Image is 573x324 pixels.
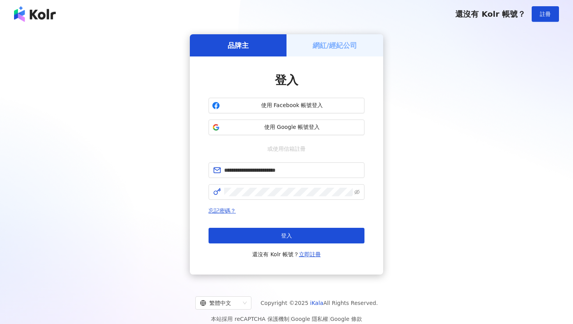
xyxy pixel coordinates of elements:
[354,189,360,195] span: eye-invisible
[299,251,321,257] a: 立即註冊
[223,123,361,131] span: 使用 Google 帳號登入
[330,316,362,322] a: Google 條款
[200,297,240,309] div: 繁體中文
[532,6,559,22] button: 註冊
[209,98,364,113] button: 使用 Facebook 帳號登入
[540,11,551,17] span: 註冊
[291,316,328,322] a: Google 隱私權
[209,228,364,243] button: 登入
[223,102,361,109] span: 使用 Facebook 帳號登入
[281,232,292,239] span: 登入
[275,73,298,87] span: 登入
[211,314,362,324] span: 本站採用 reCAPTCHA 保護機制
[252,250,321,259] span: 還沒有 Kolr 帳號？
[455,9,525,19] span: 還沒有 Kolr 帳號？
[209,208,236,214] a: 忘記密碼？
[228,40,249,50] h5: 品牌主
[289,316,291,322] span: |
[262,144,311,153] span: 或使用信箱註冊
[310,300,324,306] a: iKala
[14,6,56,22] img: logo
[328,316,330,322] span: |
[209,120,364,135] button: 使用 Google 帳號登入
[261,298,378,308] span: Copyright © 2025 All Rights Reserved.
[313,40,357,50] h5: 網紅/經紀公司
